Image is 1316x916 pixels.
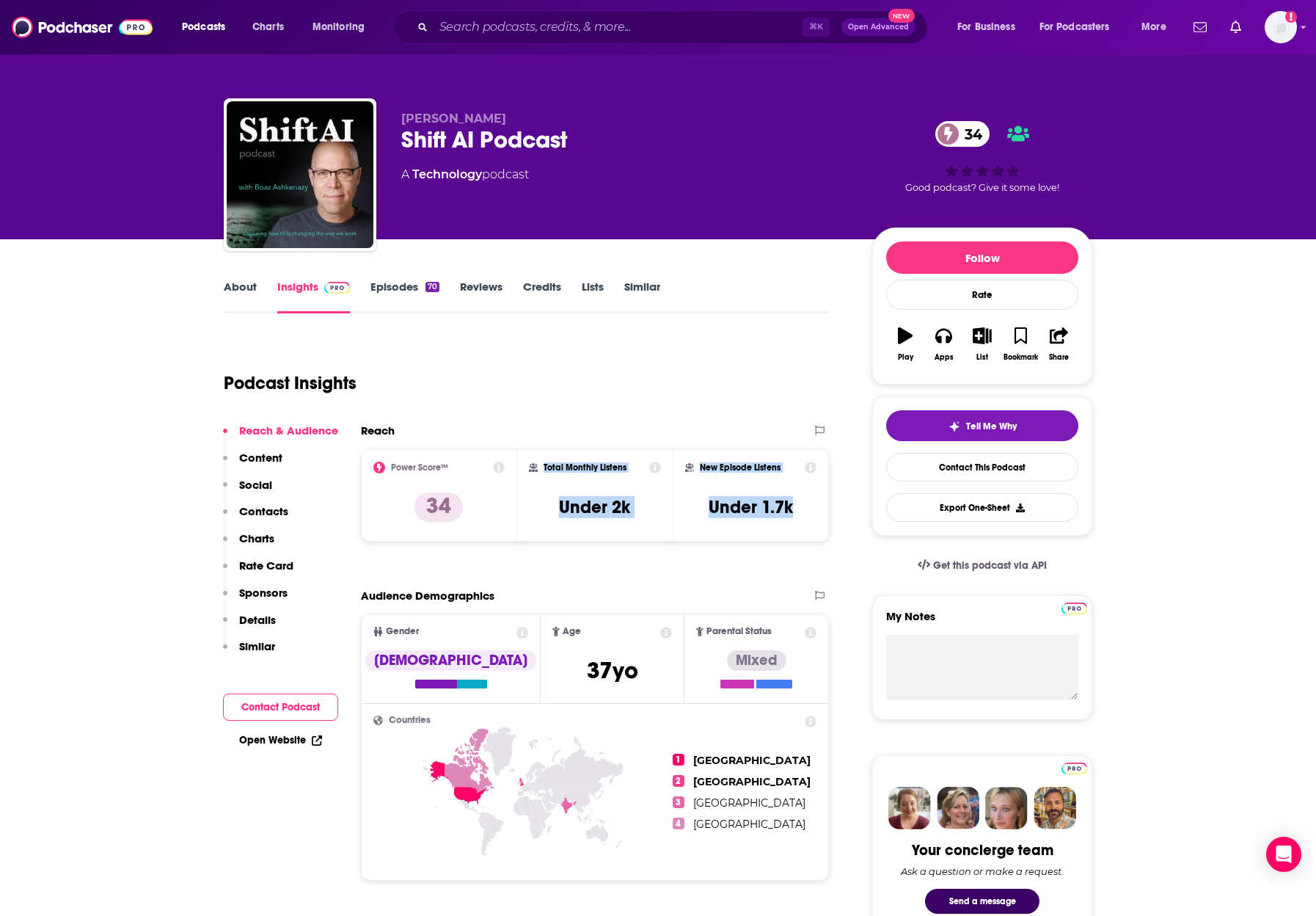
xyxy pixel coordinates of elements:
[1061,763,1087,774] img: Podchaser Pro
[587,656,638,685] span: 37 yo
[239,531,274,545] p: Charts
[803,18,830,37] span: ⌘ K
[239,613,276,627] p: Details
[414,492,463,522] p: 34
[933,559,1047,572] span: Get this podcast via API
[407,10,942,44] div: Search podcasts, credits, & more...
[223,613,276,640] button: Details
[1061,603,1087,614] img: Podchaser Pro
[277,280,350,313] a: InsightsPodchaser Pro
[365,650,536,671] div: [DEMOGRAPHIC_DATA]
[434,15,803,39] input: Search podcasts, credits, & more...
[1004,353,1038,362] div: Bookmark
[239,559,293,572] p: Rate Card
[673,754,684,766] span: 1
[937,787,979,829] img: Barbara Profile
[950,121,990,147] span: 34
[559,496,630,518] h3: Under 2k
[239,424,338,437] p: Reach & Audience
[563,627,581,636] span: Age
[182,17,225,37] span: Podcasts
[523,280,561,313] a: Credits
[370,280,439,313] a: Episodes70
[361,589,494,603] h2: Audience Demographics
[425,282,439,292] div: 70
[1061,600,1087,614] a: Pro website
[1049,353,1069,362] div: Share
[324,282,350,294] img: Podchaser Pro
[624,280,660,313] a: Similar
[1265,11,1297,43] span: Logged in as carolinebresler
[1265,11,1297,43] img: User Profile
[223,531,274,559] button: Charts
[935,121,990,147] a: 34
[401,112,506,126] span: [PERSON_NAME]
[223,504,288,531] button: Contacts
[391,462,448,473] h2: Power Score™
[924,318,962,371] button: Apps
[224,372,357,394] h1: Podcast Insights
[227,101,373,248] img: Shift AI Podcast
[1141,17,1166,37] span: More
[693,754,811,767] span: [GEOGRAPHIC_DATA]
[947,15,1034,39] button: open menu
[905,182,1059,193] span: Good podcast? Give it some love!
[12,13,153,41] img: Podchaser - Follow, Share and Rate Podcasts
[239,451,282,465] p: Content
[709,496,793,518] h3: Under 1.7k
[239,478,272,492] p: Social
[673,775,684,787] span: 2
[460,280,502,313] a: Reviews
[386,627,419,636] span: Gender
[224,280,257,313] a: About
[886,280,1078,310] div: Rate
[1030,15,1131,39] button: open menu
[302,15,384,39] button: open menu
[912,841,1053,859] div: Your concierge team
[252,17,284,37] span: Charts
[1040,318,1078,371] button: Share
[888,9,915,23] span: New
[886,609,1078,635] label: My Notes
[888,787,931,829] img: Sydney Profile
[223,586,288,613] button: Sponsors
[1188,15,1213,40] a: Show notifications dropdown
[901,865,1064,877] div: Ask a question or make a request.
[976,353,988,362] div: List
[223,559,293,586] button: Rate Card
[906,548,1059,584] a: Get this podcast via API
[582,280,604,313] a: Lists
[243,15,293,39] a: Charts
[389,716,431,725] span: Countries
[985,787,1028,829] img: Jules Profile
[693,818,805,831] span: [GEOGRAPHIC_DATA]
[172,15,244,39] button: open menu
[886,410,1078,441] button: tell me why sparkleTell Me Why
[1001,318,1039,371] button: Bookmark
[1131,15,1185,39] button: open menu
[886,453,1078,481] a: Contact This Podcast
[841,18,915,36] button: Open AdvancedNew
[1224,15,1247,40] a: Show notifications dropdown
[239,586,288,600] p: Sponsors
[700,462,781,473] h2: New Episode Listens
[848,23,909,31] span: Open Advanced
[401,166,529,183] div: A podcast
[544,462,626,473] h2: Total Monthly Listens
[361,424,395,437] h2: Reach
[1039,17,1110,37] span: For Podcasters
[886,318,924,371] button: Play
[312,17,365,37] span: Monitoring
[872,112,1092,203] div: 34Good podcast? Give it some love!
[898,353,913,362] div: Play
[239,734,322,746] a: Open Website
[223,424,338,451] button: Reach & Audience
[223,451,282,478] button: Content
[957,17,1015,37] span: For Business
[693,775,811,788] span: [GEOGRAPHIC_DATA]
[412,167,482,181] a: Technology
[693,796,805,810] span: [GEOGRAPHIC_DATA]
[1285,11,1297,23] svg: Add a profile image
